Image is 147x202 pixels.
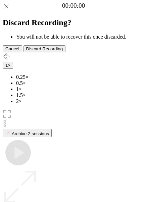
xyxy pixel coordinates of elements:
li: 1× [16,86,144,92]
h2: Discard Recording? [3,18,144,27]
button: 1× [3,62,13,69]
li: You will not be able to recover this once discarded. [16,34,144,40]
div: Archive 2 sessions [5,130,49,136]
li: 1.5× [16,92,144,98]
button: Cancel [3,45,22,52]
button: Archive 2 sessions [3,129,52,137]
li: 0.5× [16,80,144,86]
li: 0.25× [16,74,144,80]
span: 1 [5,63,8,68]
button: Discard Recording [23,45,66,52]
a: 00:00:00 [62,2,85,9]
li: 2× [16,98,144,104]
